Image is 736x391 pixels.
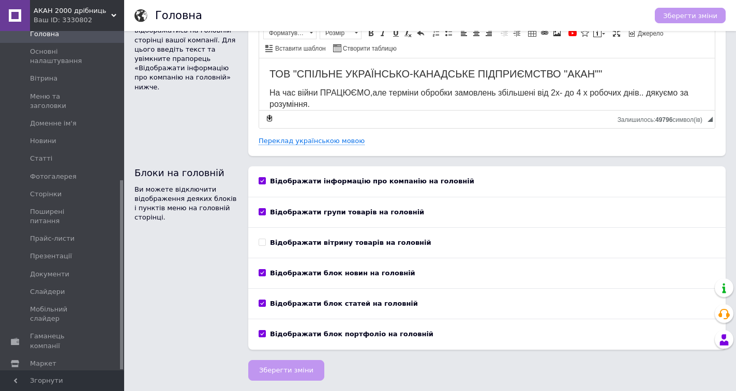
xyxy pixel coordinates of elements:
[155,9,202,22] h1: Головна
[320,27,351,39] span: Розмір
[611,27,622,39] a: Максимізувати
[30,47,96,66] span: Основні налаштування
[592,27,607,39] a: Вставити повідомлення
[365,27,377,39] a: Жирний (Ctrl+B)
[636,29,664,38] span: Джерело
[30,359,56,368] span: Маркет
[134,166,238,179] h2: Блоки на головній
[134,17,238,92] p: Зазначений тут текст буде відображатись на головній сторінці вашої компанії. Для цього введіть те...
[30,190,62,199] span: Сторінки
[134,185,238,223] p: Ви можете відключити відображення деяких блоків і пунктів меню на головній сторінці.
[30,92,96,111] span: Меню та заголовки
[30,234,74,243] span: Прайс-листи
[30,74,57,83] span: Вітрина
[511,27,522,39] a: Збільшити відступ
[626,27,665,39] a: Джерело
[618,114,708,123] div: Кiлькiсть символiв
[274,44,326,53] span: Вставити шаблон
[30,252,72,261] span: Презентації
[579,27,591,39] a: Вставити іконку
[270,269,415,277] b: Відображати блок новин на головній
[30,154,52,163] span: Статті
[499,27,510,39] a: Зменшити відступ
[539,27,550,39] a: Вставити/Редагувати посилання (Ctrl+L)
[270,330,433,338] b: Відображати блок портфоліо на головній
[390,27,401,39] a: Підкреслений (Ctrl+U)
[30,332,96,350] span: Гаманець компанії
[259,58,715,110] iframe: Редактор, 3690ADBC-98DC-4DC6-8A34-DDE7F5F2F922
[30,305,96,323] span: Мобільний слайдер
[10,10,343,21] span: ТОВ "СПІЛЬНЕ УКРАЇНСЬКО-КАНАДСЬКЕ ПІДПРИЄМСТВО "АКАН""
[264,113,275,124] a: Зробити резервну копію зараз
[30,207,96,226] span: Поширені питання
[483,27,494,39] a: По правому краю
[567,27,578,39] a: Додати відео з YouTube
[527,27,538,39] a: Таблиця
[402,27,414,39] a: Видалити форматування
[30,270,69,279] span: Документи
[34,15,124,25] div: Ваш ID: 3330802
[30,119,77,128] span: Доменне ім'я
[30,172,77,181] span: Фотогалерея
[270,208,424,216] b: Відображати групи товарів на головній
[332,42,398,54] a: Створити таблицю
[34,6,111,15] span: АКАН 2000 дрібниць
[30,29,59,39] span: Головна
[551,27,563,39] a: Зображення
[443,27,454,39] a: Вставити/видалити маркований список
[655,116,672,123] span: 49796
[378,27,389,39] a: Курсив (Ctrl+I)
[270,300,418,307] b: Відображати блок статей на головній
[30,287,65,296] span: Слайдери
[270,239,431,246] b: Відображати вітрину товарів на головній
[458,27,470,39] a: По лівому краю
[263,27,317,39] a: Форматування
[320,27,362,39] a: Розмір
[471,27,482,39] a: По центру
[30,136,56,146] span: Новини
[708,117,713,122] span: Потягніть для зміни розмірів
[10,30,429,50] span: На час війни ПРАЦЮЄМО,але терміни обробки замовлень збільшені від 2х- до 4 х робочих днів.. дякує...
[415,27,426,39] a: Повернути (Ctrl+Z)
[259,137,365,145] a: Переклад українською мовою
[264,42,327,54] a: Вставити шаблон
[341,44,397,53] span: Створити таблицю
[264,27,306,39] span: Форматування
[430,27,442,39] a: Вставити/видалити нумерований список
[270,177,474,185] b: Відображати інформацію про компанію на головній
[10,10,445,87] body: Редактор, 3690ADBC-98DC-4DC6-8A34-DDE7F5F2F922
